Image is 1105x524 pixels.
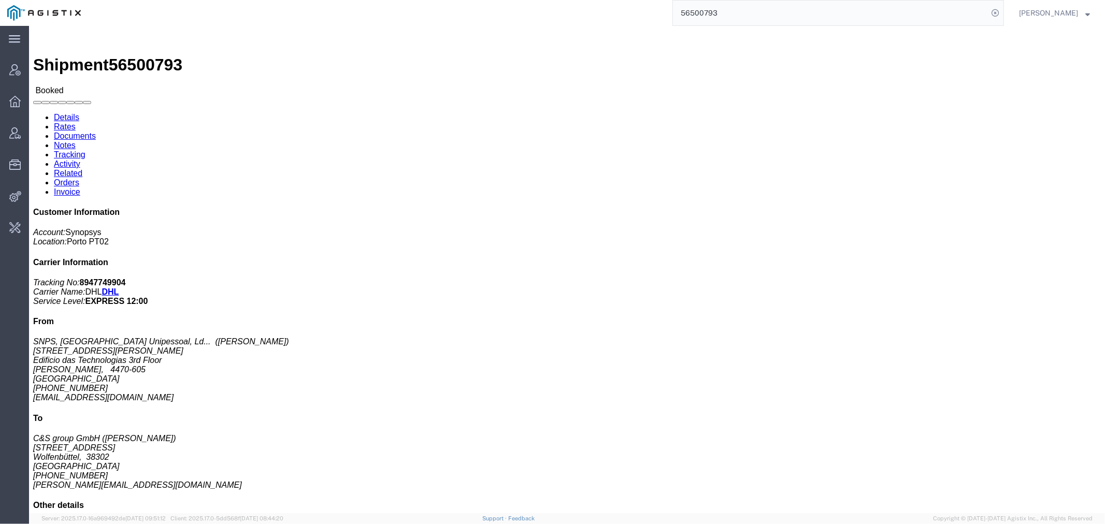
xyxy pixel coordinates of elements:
a: Feedback [508,515,535,521]
button: [PERSON_NAME] [1018,7,1090,19]
img: logo [7,5,81,21]
span: Copyright © [DATE]-[DATE] Agistix Inc., All Rights Reserved [933,514,1093,523]
span: Client: 2025.17.0-5dd568f [170,515,283,521]
span: [DATE] 08:44:20 [240,515,283,521]
span: Server: 2025.17.0-16a969492de [41,515,166,521]
input: Search for shipment number, reference number [673,1,988,25]
span: [DATE] 09:51:12 [125,515,166,521]
a: Support [482,515,508,521]
span: Carrie Virgilio [1019,7,1078,19]
iframe: FS Legacy Container [29,26,1105,513]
